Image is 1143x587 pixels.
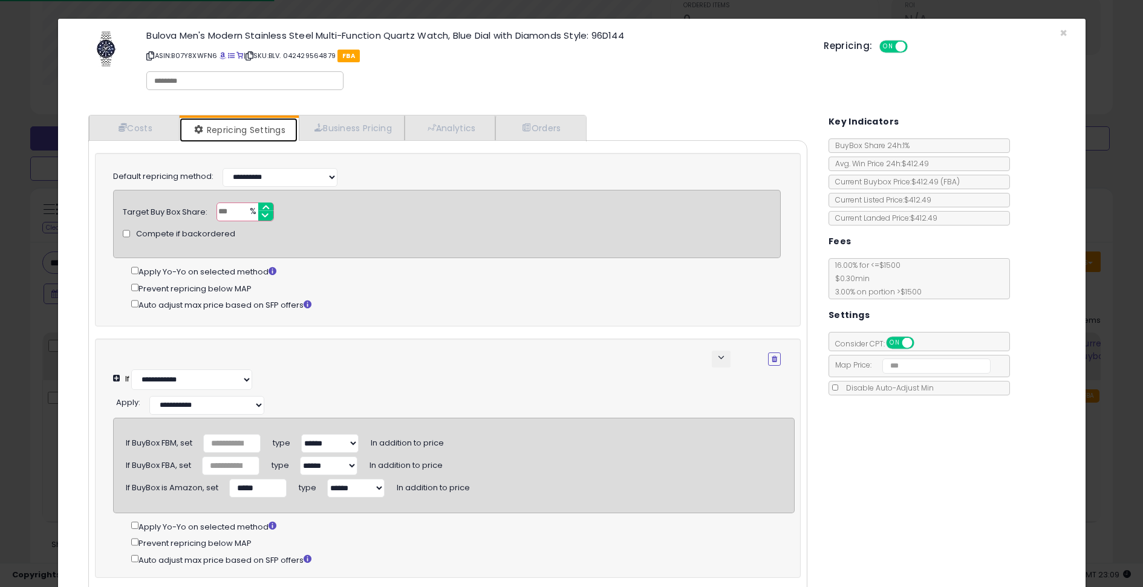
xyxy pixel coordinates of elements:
span: Apply [116,397,138,408]
div: Prevent repricing below MAP [131,281,781,294]
div: Apply Yo-Yo on selected method [131,519,795,533]
label: Default repricing method: [113,171,213,183]
h3: Bulova Men's Modern Stainless Steel Multi-Function Quartz Watch, Blue Dial with Diamonds Style: 9... [146,31,806,40]
h5: Fees [829,234,852,249]
span: type [299,478,316,493]
span: FBA [337,50,360,62]
span: In addition to price [397,478,470,493]
span: OFF [912,338,931,348]
img: 41iRcQV1IkL._SL60_.jpg [88,31,125,67]
div: Auto adjust max price based on SFP offers [131,297,781,311]
span: 3.00 % on portion > $1500 [829,287,922,297]
div: Target Buy Box Share: [123,203,207,218]
span: In addition to price [370,455,443,471]
a: BuyBox page [220,51,226,60]
a: Analytics [405,115,495,140]
p: ASIN: B07Y8XWFN6 | SKU: BLV. 042429564879 [146,46,806,65]
a: Repricing Settings [180,118,298,142]
span: ON [881,42,896,52]
span: × [1060,24,1067,42]
i: Remove Condition [772,355,777,363]
div: Apply Yo-Yo on selected method [131,264,781,277]
h5: Repricing: [824,41,872,51]
span: keyboard_arrow_down [715,352,727,363]
span: Disable Auto-Adjust Min [840,383,934,393]
span: Map Price: [829,360,991,370]
div: If BuyBox FBM, set [126,433,192,449]
a: Orders [495,115,585,140]
a: Your listing only [236,51,243,60]
h5: Key Indicators [829,114,899,129]
div: : [116,393,140,409]
span: OFF [906,42,925,52]
div: Prevent repricing below MAP [131,536,795,549]
span: Compete if backordered [136,229,235,240]
a: All offer listings [228,51,235,60]
span: ( FBA ) [940,177,960,187]
div: Auto adjust max price based on SFP offers [131,553,795,566]
span: Current Buybox Price: [829,177,960,187]
span: In addition to price [371,433,444,449]
h5: Settings [829,308,870,323]
span: type [273,433,290,449]
span: 16.00 % for <= $1500 [829,260,922,297]
div: If BuyBox is Amazon, set [126,478,218,494]
a: Costs [89,115,180,140]
span: BuyBox Share 24h: 1% [829,140,910,151]
a: Business Pricing [299,115,405,140]
span: $0.30 min [829,273,870,284]
span: Avg. Win Price 24h: $412.49 [829,158,929,169]
span: $412.49 [911,177,960,187]
div: If BuyBox FBA, set [126,456,191,472]
span: type [272,455,289,471]
span: % [243,203,262,221]
span: Current Listed Price: $412.49 [829,195,931,205]
span: Current Landed Price: $412.49 [829,213,937,223]
span: ON [887,338,902,348]
span: Consider CPT: [829,339,930,349]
